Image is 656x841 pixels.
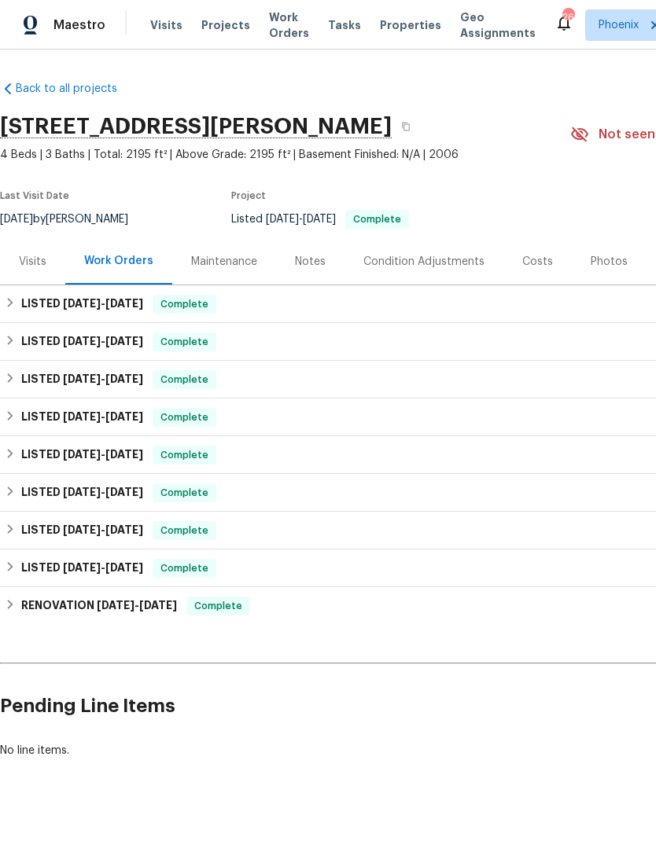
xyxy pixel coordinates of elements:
[63,411,101,422] span: [DATE]
[21,597,177,615] h6: RENOVATION
[63,298,143,309] span: -
[97,600,177,611] span: -
[562,9,573,25] div: 26
[154,372,215,387] span: Complete
[63,562,101,573] span: [DATE]
[303,214,336,225] span: [DATE]
[63,336,101,347] span: [DATE]
[97,600,135,611] span: [DATE]
[599,17,639,33] span: Phoenix
[63,524,101,535] span: [DATE]
[53,17,105,33] span: Maestro
[21,370,143,389] h6: LISTED
[21,446,143,465] h6: LISTED
[21,559,143,578] h6: LISTED
[63,562,143,573] span: -
[154,447,215,463] span: Complete
[21,483,143,502] h6: LISTED
[231,214,409,225] span: Listed
[154,560,215,576] span: Complete
[63,449,101,460] span: [DATE]
[21,521,143,540] h6: LISTED
[201,17,250,33] span: Projects
[154,485,215,501] span: Complete
[154,409,215,425] span: Complete
[84,253,153,269] div: Work Orders
[591,254,628,270] div: Photos
[63,449,143,460] span: -
[63,298,101,309] span: [DATE]
[21,408,143,427] h6: LISTED
[266,214,299,225] span: [DATE]
[380,17,441,33] span: Properties
[105,411,143,422] span: [DATE]
[154,296,215,312] span: Complete
[63,524,143,535] span: -
[63,373,101,384] span: [DATE]
[105,336,143,347] span: [DATE]
[150,17,182,33] span: Visits
[522,254,553,270] div: Costs
[328,20,361,31] span: Tasks
[63,373,143,384] span: -
[105,373,143,384] span: [DATE]
[63,336,143,347] span: -
[105,562,143,573] span: [DATE]
[154,334,215,350] span: Complete
[154,523,215,538] span: Complete
[191,254,257,270] div: Maintenance
[231,191,266,200] span: Project
[266,214,336,225] span: -
[21,295,143,314] h6: LISTED
[21,332,143,351] h6: LISTED
[392,112,420,141] button: Copy Address
[363,254,485,270] div: Condition Adjustments
[19,254,46,270] div: Visits
[188,598,249,614] span: Complete
[63,487,101,498] span: [DATE]
[295,254,326,270] div: Notes
[347,215,407,224] span: Complete
[105,487,143,498] span: [DATE]
[63,487,143,498] span: -
[139,600,177,611] span: [DATE]
[105,298,143,309] span: [DATE]
[105,449,143,460] span: [DATE]
[460,9,536,41] span: Geo Assignments
[269,9,309,41] span: Work Orders
[105,524,143,535] span: [DATE]
[63,411,143,422] span: -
